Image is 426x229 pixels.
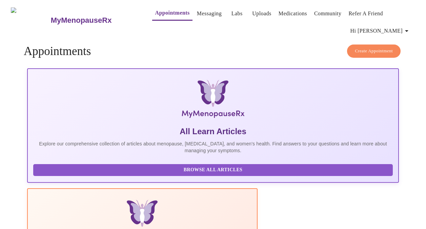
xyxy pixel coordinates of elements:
a: Browse All Articles [33,166,394,172]
p: Explore our comprehensive collection of articles about menopause, [MEDICAL_DATA], and women's hea... [33,140,393,154]
a: Medications [279,9,307,18]
img: MyMenopauseRx Logo [11,7,50,33]
button: Community [311,7,344,20]
a: MyMenopauseRx [50,8,139,32]
button: Medications [276,7,310,20]
span: Create Appointment [355,47,393,55]
button: Refer a Friend [346,7,386,20]
a: Refer a Friend [348,9,383,18]
span: Browse All Articles [40,166,386,174]
img: MyMenopauseRx Logo [89,80,337,121]
button: Browse All Articles [33,164,393,176]
button: Create Appointment [347,45,401,58]
button: Uploads [249,7,274,20]
button: Messaging [194,7,224,20]
button: Hi [PERSON_NAME] [348,24,413,38]
button: Labs [226,7,248,20]
h4: Appointments [24,45,402,58]
a: Appointments [155,8,189,18]
h3: MyMenopauseRx [51,16,112,25]
a: Uploads [252,9,271,18]
a: Community [314,9,342,18]
span: Hi [PERSON_NAME] [350,26,411,36]
h5: All Learn Articles [33,126,393,137]
a: Messaging [197,9,222,18]
button: Appointments [152,6,192,21]
a: Labs [231,9,243,18]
